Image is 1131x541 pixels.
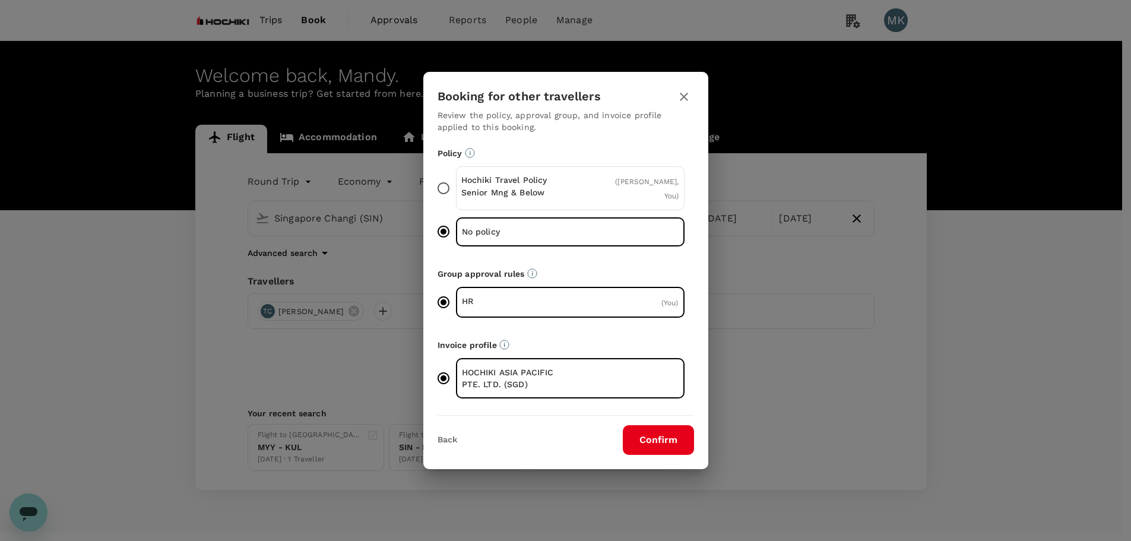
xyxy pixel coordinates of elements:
[661,299,679,307] span: ( You )
[438,339,694,351] p: Invoice profile
[438,268,694,280] p: Group approval rules
[438,435,457,445] button: Back
[499,340,509,350] svg: The payment currency and company information are based on the selected invoice profile.
[438,147,694,159] p: Policy
[623,425,694,455] button: Confirm
[465,148,475,158] svg: Booking restrictions are based on the selected travel policy.
[615,178,679,200] span: ( [PERSON_NAME], You )
[462,226,571,238] p: No policy
[462,366,571,390] p: HOCHIKI ASIA PACIFIC PTE. LTD. (SGD)
[462,295,571,307] p: HR
[438,109,694,133] p: Review the policy, approval group, and invoice profile applied to this booking.
[527,268,537,279] svg: Default approvers or custom approval rules (if available) are based on the user group.
[438,90,601,103] h3: Booking for other travellers
[461,174,571,198] p: Hochiki Travel Policy Senior Mng & Below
